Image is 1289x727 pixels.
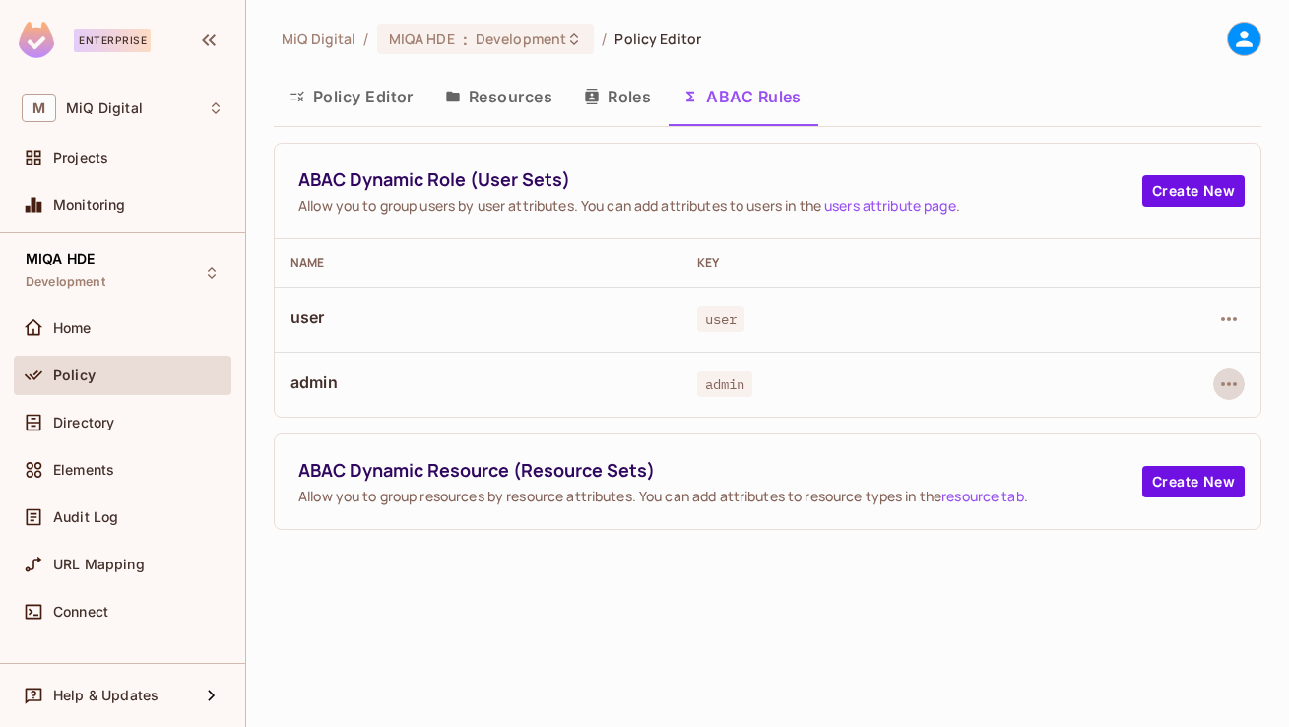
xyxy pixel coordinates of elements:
span: Allow you to group users by user attributes. You can add attributes to users in the . [298,196,1142,215]
span: URL Mapping [53,557,145,572]
button: ABAC Rules [667,72,817,121]
a: resource tab [941,487,1024,505]
span: Directory [53,415,114,430]
div: Key [697,255,1072,271]
span: Connect [53,604,108,620]
span: Audit Log [53,509,118,525]
span: MIQA HDE [389,30,455,48]
button: Policy Editor [274,72,429,121]
span: the active workspace [282,30,355,48]
span: Elements [53,462,114,478]
span: M [22,94,56,122]
span: user [697,306,745,332]
span: Allow you to group resources by resource attributes. You can add attributes to resource types in ... [298,487,1142,505]
span: Home [53,320,92,336]
span: ABAC Dynamic Resource (Resource Sets) [298,458,1142,483]
div: Enterprise [74,29,151,52]
span: Workspace: MiQ Digital [66,100,143,116]
button: Resources [429,72,568,121]
span: ABAC Dynamic Role (User Sets) [298,167,1142,192]
span: Monitoring [53,197,126,213]
button: Create New [1142,466,1245,497]
span: : [462,32,469,47]
button: Create New [1142,175,1245,207]
a: users attribute page [824,196,956,215]
span: Development [476,30,566,48]
span: Projects [53,150,108,165]
span: admin [697,371,753,397]
span: MIQA HDE [26,251,95,267]
span: user [290,306,666,328]
span: Policy Editor [614,30,701,48]
span: Help & Updates [53,688,159,703]
span: Development [26,274,105,290]
div: Name [290,255,666,271]
span: Policy [53,367,96,383]
button: Roles [568,72,667,121]
span: admin [290,371,666,393]
li: / [602,30,607,48]
img: SReyMgAAAABJRU5ErkJggg== [19,22,54,58]
li: / [363,30,368,48]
